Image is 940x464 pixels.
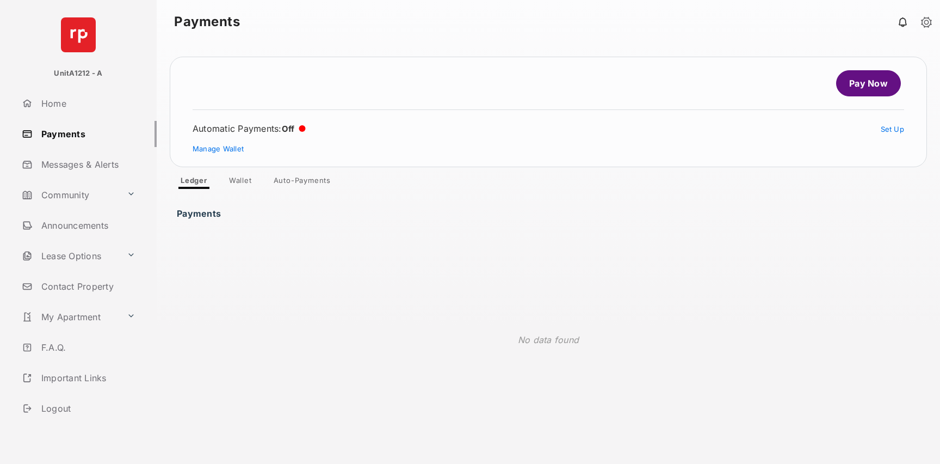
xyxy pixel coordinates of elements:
img: svg+xml;base64,PHN2ZyB4bWxucz0iaHR0cDovL3d3dy53My5vcmcvMjAwMC9zdmciIHdpZHRoPSI2NCIgaGVpZ2h0PSI2NC... [61,17,96,52]
a: Payments [17,121,157,147]
a: Lease Options [17,243,122,269]
a: F.A.Q. [17,334,157,361]
p: No data found [518,333,579,346]
strong: Payments [174,15,240,28]
a: Manage Wallet [193,144,244,153]
a: Logout [17,395,157,422]
a: My Apartment [17,304,122,330]
div: Automatic Payments : [193,123,306,134]
a: Messages & Alerts [17,151,157,178]
h3: Payments [177,209,224,213]
a: Set Up [881,125,905,133]
a: Ledger [172,176,216,189]
a: Contact Property [17,273,157,300]
a: Important Links [17,365,140,391]
a: Auto-Payments [265,176,339,189]
a: Community [17,182,122,208]
a: Home [17,90,157,117]
a: Wallet [220,176,261,189]
p: UnitA1212 - A [54,68,102,79]
a: Announcements [17,212,157,239]
span: Off [282,124,295,134]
